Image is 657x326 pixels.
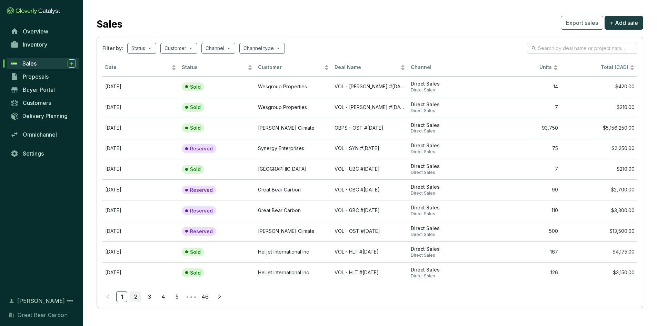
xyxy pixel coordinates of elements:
[102,45,123,52] span: Filter by:
[411,122,482,129] span: Direct Sales
[130,292,141,302] a: 2
[538,45,627,52] input: Search by deal name or project name...
[561,118,637,138] td: $5,156,250.00
[18,311,68,319] span: Great Bear Carbon
[561,97,637,118] td: $210.00
[411,87,482,93] span: Direct Sales
[17,297,65,305] span: [PERSON_NAME]
[102,138,179,159] td: Oct 23 2025
[23,41,47,48] span: Inventory
[102,291,113,302] li: Previous Page
[190,270,201,276] p: Sold
[185,291,196,302] li: Next 5 Pages
[485,200,561,221] td: 110
[190,166,201,172] p: Sold
[332,97,408,118] td: VOL - WES #2025-09-08
[102,179,179,200] td: Oct 01 2025
[561,241,637,262] td: $4,175.00
[7,148,79,159] a: Settings
[411,267,482,273] span: Direct Sales
[22,60,37,67] span: Sales
[7,58,79,69] a: Sales
[102,76,179,97] td: Sep 29 2025
[601,64,628,70] span: Total (CAD)
[335,64,399,71] span: Deal Name
[144,292,155,302] a: 3
[190,84,201,90] p: Sold
[411,273,482,279] span: Direct Sales
[190,104,201,110] p: Sold
[485,59,561,76] th: Units
[408,59,485,76] th: Channel
[411,81,482,87] span: Direct Sales
[411,142,482,149] span: Direct Sales
[217,294,222,299] span: right
[411,190,482,196] span: Direct Sales
[255,262,332,283] td: Helijet International Inc
[190,208,213,214] p: Reserved
[485,97,561,118] td: 7
[23,99,51,106] span: Customers
[332,241,408,262] td: VOL - HLT #2025-08-06
[190,125,201,131] p: Sold
[23,131,57,138] span: Omnichannel
[255,200,332,221] td: Great Bear Carbon
[158,292,168,302] a: 4
[332,118,408,138] td: OBPS - OST #2025-09-17
[411,253,482,258] span: Direct Sales
[255,179,332,200] td: Great Bear Carbon
[485,221,561,241] td: 500
[332,221,408,241] td: VOL - OST #2025-09-22
[255,221,332,241] td: Ostrom Climate
[332,200,408,221] td: VOL - GBC #2025-09-15
[179,59,256,76] th: Status
[411,232,482,237] span: Direct Sales
[332,138,408,159] td: VOL - SYN #2025-09-23
[561,179,637,200] td: $2,700.00
[561,138,637,159] td: $2,250.00
[411,101,482,108] span: Direct Sales
[102,59,179,76] th: Date
[411,246,482,253] span: Direct Sales
[102,200,179,221] td: Sep 30 2025
[23,150,44,157] span: Settings
[255,241,332,262] td: Helijet International Inc
[214,291,225,302] button: right
[561,16,603,30] button: Export sales
[190,187,213,193] p: Reserved
[255,138,332,159] td: Synergy Enterprises
[255,97,332,118] td: Wesgroup Properties
[23,86,55,93] span: Buyer Portal
[255,159,332,179] td: University Of British Columbia
[485,138,561,159] td: 75
[199,292,211,302] a: 46
[22,112,68,119] span: Delivery Planning
[105,64,170,71] span: Date
[411,149,482,155] span: Direct Sales
[485,76,561,97] td: 14
[144,291,155,302] li: 3
[332,76,408,97] td: VOL - WES #2025-09-05
[487,64,552,71] span: Units
[7,39,79,50] a: Inventory
[485,118,561,138] td: 93,750
[561,262,637,283] td: $3,150.00
[7,110,79,121] a: Delivery Planning
[106,294,110,299] span: left
[566,19,598,27] span: Export sales
[561,76,637,97] td: $420.00
[190,228,213,235] p: Reserved
[97,17,122,31] h2: Sales
[23,28,48,35] span: Overview
[185,291,196,302] span: •••
[332,59,408,76] th: Deal Name
[23,73,49,80] span: Proposals
[485,159,561,179] td: 7
[7,84,79,96] a: Buyer Portal
[214,291,225,302] li: Next Page
[561,159,637,179] td: $210.00
[411,211,482,217] span: Direct Sales
[332,159,408,179] td: VOL - UBC #2025-07-29
[411,108,482,113] span: Direct Sales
